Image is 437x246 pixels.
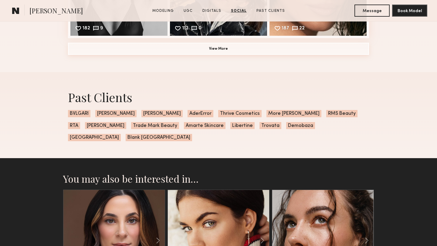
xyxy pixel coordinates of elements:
div: Past Clients [68,89,369,105]
span: Amarte Skincare [184,122,225,129]
span: AderError [188,110,213,117]
span: Thrive Cosmetics [218,110,262,117]
div: 22 [299,26,305,32]
a: Social [229,8,249,14]
span: [PERSON_NAME] [85,122,126,129]
span: Blank [GEOGRAPHIC_DATA] [126,134,192,141]
a: Modeling [150,8,176,14]
div: 182 [83,26,90,32]
button: Book Model [392,5,427,17]
span: RMS Beauty [326,110,357,117]
div: 187 [282,26,289,32]
div: 0 [198,26,202,32]
button: View More [68,43,369,55]
span: Trovata [259,122,281,129]
a: Digitals [200,8,224,14]
div: 112 [182,26,188,32]
span: Demobaza [286,122,315,129]
div: 9 [100,26,103,32]
a: Past Clients [254,8,287,14]
button: Message [354,5,390,17]
span: [PERSON_NAME] [29,6,83,17]
span: RTA [68,122,80,129]
h2: You may also be interested in… [63,173,374,185]
a: UGC [181,8,195,14]
a: Book Model [392,8,427,13]
span: Libertine [230,122,255,129]
span: More [PERSON_NAME] [266,110,321,117]
span: [PERSON_NAME] [95,110,137,117]
span: BVLGARI [68,110,90,117]
span: [PERSON_NAME] [141,110,183,117]
span: Trade Mark Beauty [131,122,179,129]
span: [GEOGRAPHIC_DATA] [68,134,121,141]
